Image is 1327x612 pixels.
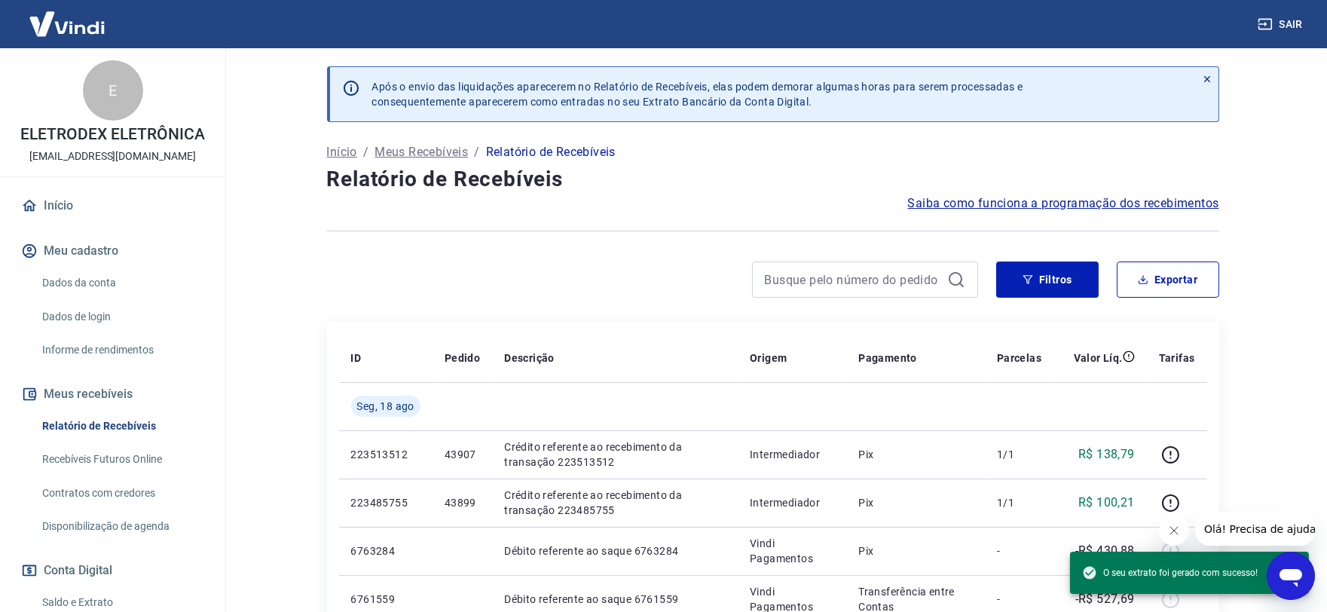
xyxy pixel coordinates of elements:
img: Vindi [18,1,116,47]
p: 223485755 [351,495,420,510]
p: Parcelas [997,350,1041,366]
h4: Relatório de Recebíveis [327,164,1219,194]
p: ID [351,350,362,366]
p: 6763284 [351,543,420,558]
p: 1/1 [997,495,1041,510]
button: Exportar [1117,262,1219,298]
div: E [83,60,143,121]
p: Após o envio das liquidações aparecerem no Relatório de Recebíveis, elas podem demorar algumas ho... [372,79,1023,109]
a: Início [18,189,207,222]
a: Início [327,143,357,161]
button: Meus recebíveis [18,378,207,411]
button: Filtros [996,262,1099,298]
iframe: Botão para abrir a janela de mensagens [1267,552,1315,600]
p: - [997,592,1041,607]
a: Dados da conta [36,268,207,298]
p: -R$ 430,88 [1075,542,1135,560]
button: Sair [1255,11,1309,38]
p: Vindi Pagamentos [750,536,834,566]
a: Contratos com credores [36,478,207,509]
p: R$ 138,79 [1078,445,1135,464]
p: Crédito referente ao recebimento da transação 223485755 [504,488,726,518]
p: Origem [750,350,787,366]
p: Pedido [445,350,480,366]
button: Conta Digital [18,554,207,587]
input: Busque pelo número do pedido [765,268,941,291]
p: Débito referente ao saque 6761559 [504,592,726,607]
iframe: Fechar mensagem [1159,516,1189,546]
p: Débito referente ao saque 6763284 [504,543,726,558]
p: [EMAIL_ADDRESS][DOMAIN_NAME] [29,148,196,164]
p: Crédito referente ao recebimento da transação 223513512 [504,439,726,470]
a: Relatório de Recebíveis [36,411,207,442]
p: Tarifas [1159,350,1195,366]
p: Valor Líq. [1074,350,1123,366]
a: Dados de login [36,301,207,332]
p: Pix [858,447,973,462]
p: 223513512 [351,447,420,462]
a: Meus Recebíveis [375,143,468,161]
p: Pagamento [858,350,917,366]
p: / [474,143,479,161]
p: 6761559 [351,592,420,607]
a: Disponibilização de agenda [36,511,207,542]
iframe: Mensagem da empresa [1195,513,1315,546]
p: Relatório de Recebíveis [486,143,616,161]
a: Saiba como funciona a programação dos recebimentos [908,194,1219,213]
p: ELETRODEX ELETRÔNICA [20,127,204,142]
p: 1/1 [997,447,1041,462]
p: - [997,543,1041,558]
p: Intermediador [750,447,834,462]
p: Pix [858,543,973,558]
span: Olá! Precisa de ajuda? [9,11,127,23]
p: -R$ 527,69 [1075,590,1135,608]
p: / [363,143,368,161]
p: 43907 [445,447,480,462]
p: 43899 [445,495,480,510]
span: Seg, 18 ago [357,399,414,414]
p: R$ 100,21 [1078,494,1135,512]
p: Descrição [504,350,555,366]
p: Intermediador [750,495,834,510]
p: Pix [858,495,973,510]
a: Informe de rendimentos [36,335,207,366]
button: Meu cadastro [18,234,207,268]
span: O seu extrato foi gerado com sucesso! [1082,565,1258,580]
a: Recebíveis Futuros Online [36,444,207,475]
